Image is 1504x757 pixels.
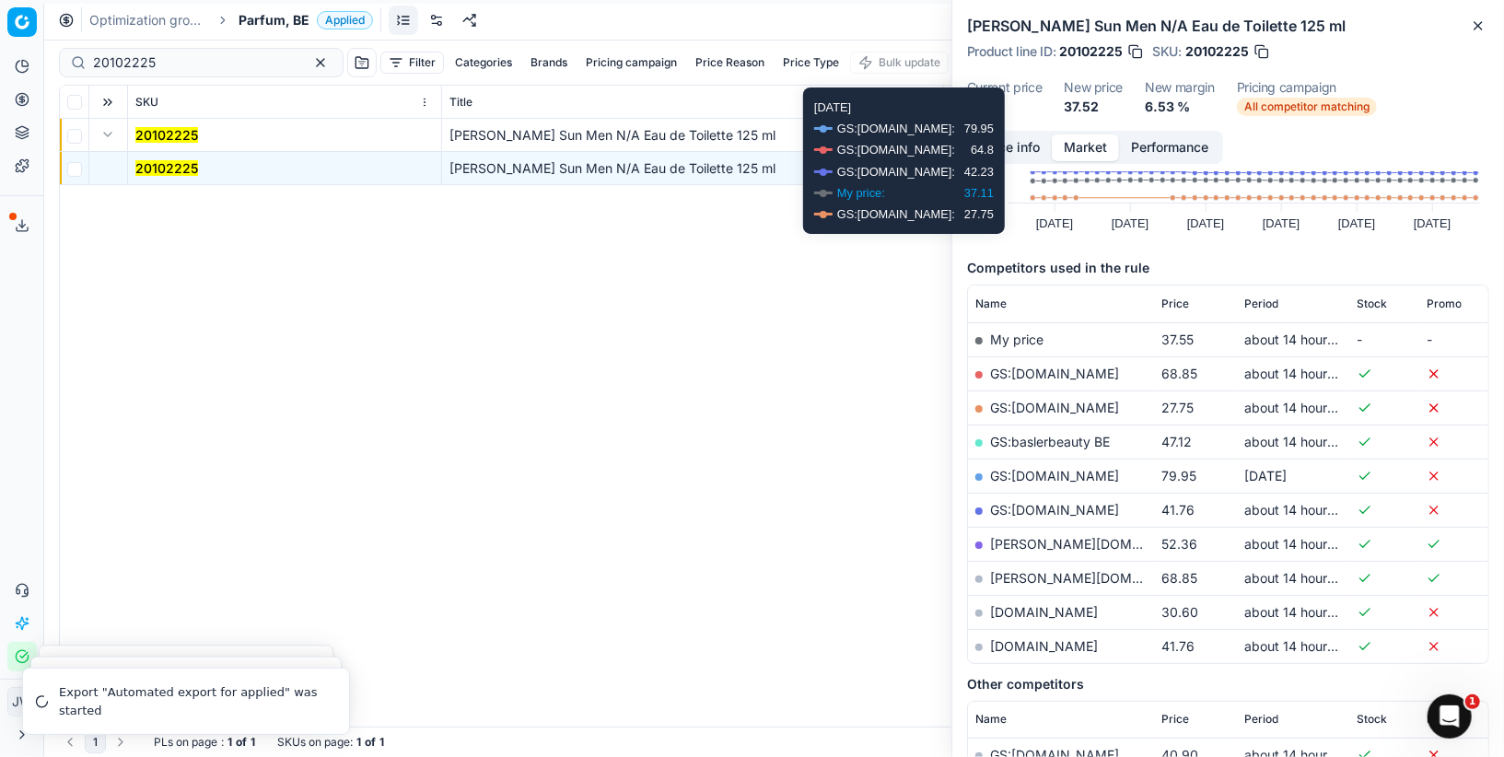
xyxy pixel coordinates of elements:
[990,502,1119,518] a: GS:[DOMAIN_NAME]
[110,731,132,753] button: Go to next page
[850,52,949,74] button: Bulk update
[93,53,295,72] input: Search by SKU or title
[85,731,106,753] button: 1
[154,735,217,750] span: PLs on page
[1350,322,1419,356] td: -
[1244,332,1360,347] span: about 14 hours ago
[1161,570,1197,586] span: 68.85
[990,604,1098,620] a: [DOMAIN_NAME]
[154,735,255,750] div: :
[1244,604,1360,620] span: about 14 hours ago
[135,127,198,143] mark: 20102225
[135,160,198,176] mark: 20102225
[1244,502,1360,518] span: about 14 hours ago
[97,91,119,113] button: Expand all
[1358,712,1388,727] span: Stock
[523,52,575,74] button: Brands
[1244,712,1278,727] span: Period
[967,15,1489,37] h2: [PERSON_NAME] Sun Men N/A Eau de Toilette 125 ml
[1064,98,1123,116] dd: 37.52
[1263,216,1300,230] text: [DATE]
[990,366,1119,381] a: GS:[DOMAIN_NAME]
[1161,400,1194,415] span: 27.75
[990,570,1204,586] a: [PERSON_NAME][DOMAIN_NAME]
[1152,45,1182,58] span: SKU :
[990,638,1098,654] a: [DOMAIN_NAME]
[7,687,37,716] button: JW
[775,52,846,74] button: Price Type
[1244,570,1360,586] span: about 14 hours ago
[135,126,198,145] button: 20102225
[59,731,132,753] nav: pagination
[227,735,232,750] strong: 1
[448,52,519,74] button: Categories
[236,735,247,750] strong: of
[975,712,1007,727] span: Name
[1187,216,1224,230] text: [DATE]
[251,735,255,750] strong: 1
[97,123,119,146] button: Expand
[578,52,684,74] button: Pricing campaign
[59,731,81,753] button: Go to previous page
[1428,694,1472,739] iframe: Intercom live chat
[1161,366,1197,381] span: 68.85
[135,95,158,110] span: SKU
[1161,604,1198,620] span: 30.60
[1244,638,1360,654] span: about 14 hours ago
[991,195,1004,209] text: 25
[990,536,1204,552] a: [PERSON_NAME][DOMAIN_NAME]
[1161,332,1194,347] span: 37.55
[990,400,1119,415] a: GS:[DOMAIN_NAME]
[135,159,198,178] button: 20102225
[1427,297,1462,311] span: Promo
[1427,712,1462,727] span: Promo
[1161,502,1195,518] span: 41.76
[89,11,373,29] nav: breadcrumb
[1244,434,1360,449] span: about 14 hours ago
[1145,98,1215,116] dd: 6.53 %
[1414,216,1451,230] text: [DATE]
[1161,297,1189,311] span: Price
[1145,81,1215,94] dt: New margin
[1161,536,1197,552] span: 52.36
[1465,694,1480,709] span: 1
[1358,297,1388,311] span: Stock
[967,45,1055,58] span: Product line ID :
[1185,42,1249,61] span: 20102225
[1064,81,1123,94] dt: New price
[449,95,472,110] span: Title
[1059,42,1123,61] span: 20102225
[1244,536,1360,552] span: about 14 hours ago
[239,11,373,29] span: Parfum, BEApplied
[239,11,309,29] span: Parfum, BE
[967,98,1042,116] dd: 37.55
[1244,400,1360,415] span: about 14 hours ago
[1237,98,1377,116] span: All competitor matching
[1237,81,1377,94] dt: Pricing campaign
[317,11,373,29] span: Applied
[688,52,772,74] button: Price Reason
[1161,434,1192,449] span: 47.12
[1112,216,1148,230] text: [DATE]
[379,735,384,750] strong: 1
[967,259,1489,277] h5: Competitors used in the rule
[1119,134,1220,161] button: Performance
[365,735,376,750] strong: of
[1244,297,1278,311] span: Period
[1244,468,1287,483] span: [DATE]
[1338,216,1375,230] text: [DATE]
[990,468,1119,483] a: GS:[DOMAIN_NAME]
[1244,366,1360,381] span: about 14 hours ago
[380,52,444,74] button: Filter
[449,160,775,176] span: [PERSON_NAME] Sun Men N/A Eau de Toilette 125 ml
[1161,712,1189,727] span: Price
[1052,134,1119,161] button: Market
[277,735,353,750] span: SKUs on page :
[1419,322,1488,356] td: -
[89,11,207,29] a: Optimization groups
[449,127,775,143] span: [PERSON_NAME] Sun Men N/A Eau de Toilette 125 ml
[975,297,1007,311] span: Name
[990,434,1110,449] a: GS:baslerbeauty BE
[970,134,1052,161] button: Price info
[967,81,1042,94] dt: Current price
